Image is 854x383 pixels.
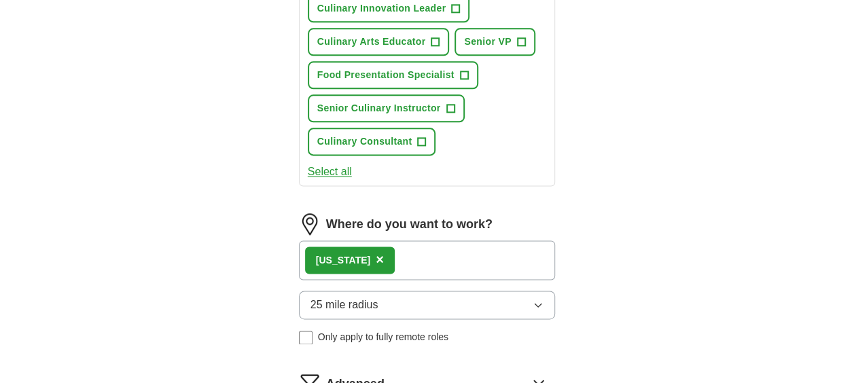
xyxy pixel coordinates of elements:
[299,213,321,235] img: location.png
[308,128,436,156] button: Culinary Consultant
[455,28,535,56] button: Senior VP
[317,101,441,115] span: Senior Culinary Instructor
[317,134,412,149] span: Culinary Consultant
[317,1,446,16] span: Culinary Innovation Leader
[308,164,352,180] button: Select all
[317,68,455,82] span: Food Presentation Specialist
[318,330,448,344] span: Only apply to fully remote roles
[308,61,478,89] button: Food Presentation Specialist
[317,35,426,49] span: Culinary Arts Educator
[376,250,384,270] button: ×
[326,215,493,234] label: Where do you want to work?
[376,252,384,267] span: ×
[308,94,465,122] button: Senior Culinary Instructor
[308,28,450,56] button: Culinary Arts Educator
[464,35,511,49] span: Senior VP
[299,291,556,319] button: 25 mile radius
[299,331,313,344] input: Only apply to fully remote roles
[316,253,370,268] div: [US_STATE]
[310,297,378,313] span: 25 mile radius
